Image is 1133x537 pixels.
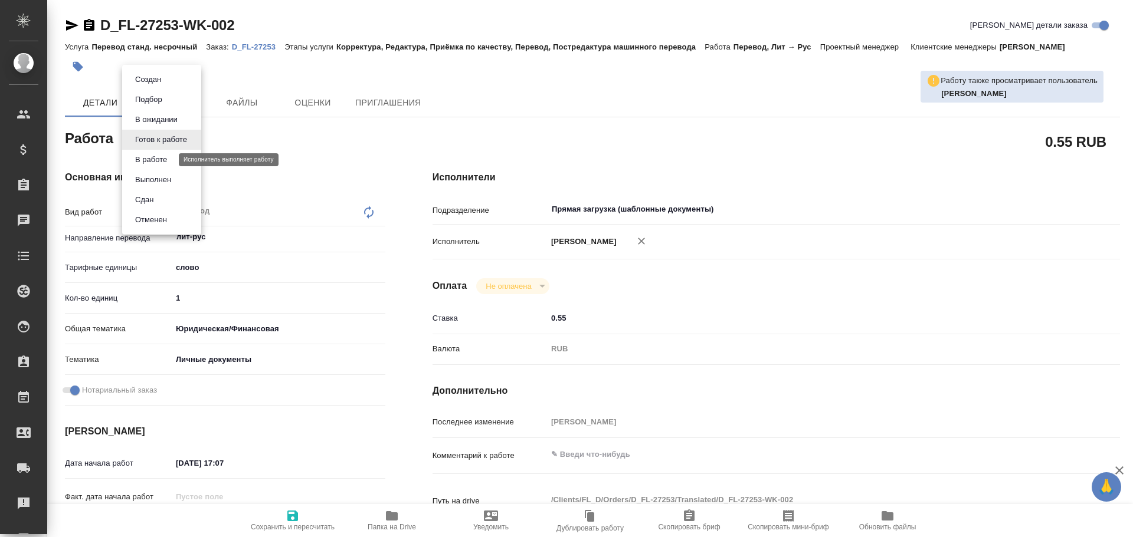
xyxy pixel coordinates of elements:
[132,133,191,146] button: Готов к работе
[132,93,166,106] button: Подбор
[132,153,171,166] button: В работе
[132,73,165,86] button: Создан
[132,113,181,126] button: В ожидании
[132,173,175,186] button: Выполнен
[132,193,157,206] button: Сдан
[132,213,171,226] button: Отменен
